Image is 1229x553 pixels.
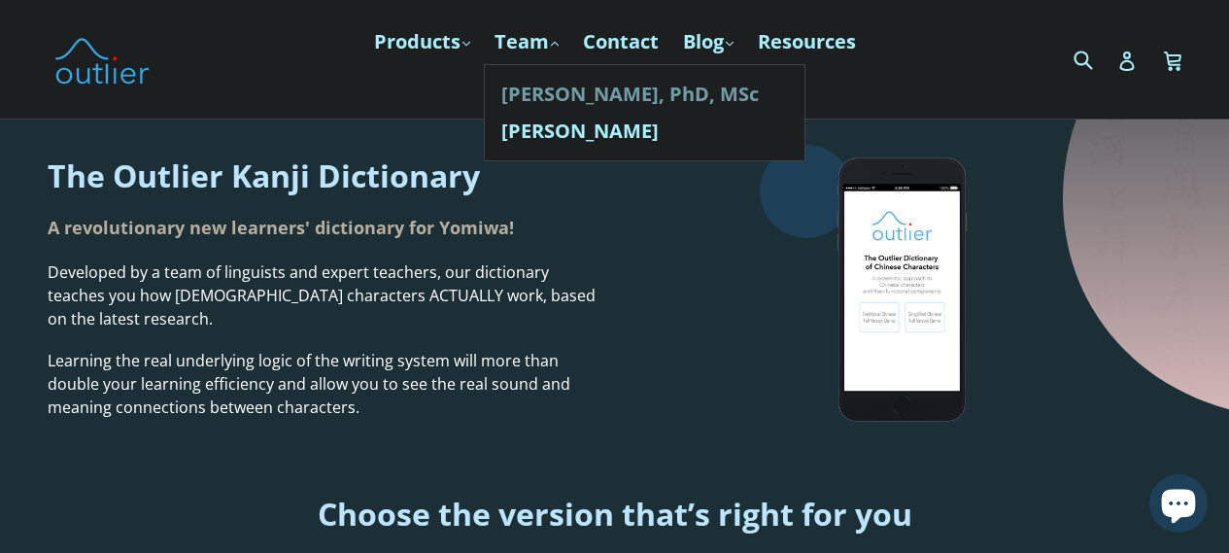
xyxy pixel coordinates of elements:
[573,24,668,59] a: Contact
[673,24,743,59] a: Blog
[48,155,600,196] h1: The Outlier Kanji Dictionary
[501,76,788,113] a: [PERSON_NAME], PhD, MSc
[48,350,570,418] span: Learning the real underlying logic of the writing system will more than double your learning effi...
[48,216,600,239] h1: A revolutionary new learners' dictionary for Yomiwa!
[53,31,151,87] img: Outlier Linguistics
[543,59,686,94] a: Course Login
[501,113,788,150] a: [PERSON_NAME]
[48,261,596,329] span: Developed by a team of linguists and expert teachers, our dictionary teaches you how [DEMOGRAPHIC...
[1069,39,1122,79] input: Search
[748,24,866,59] a: Resources
[364,24,480,59] a: Products
[1144,474,1213,537] inbox-online-store-chat: Shopify online store chat
[485,24,568,59] a: Team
